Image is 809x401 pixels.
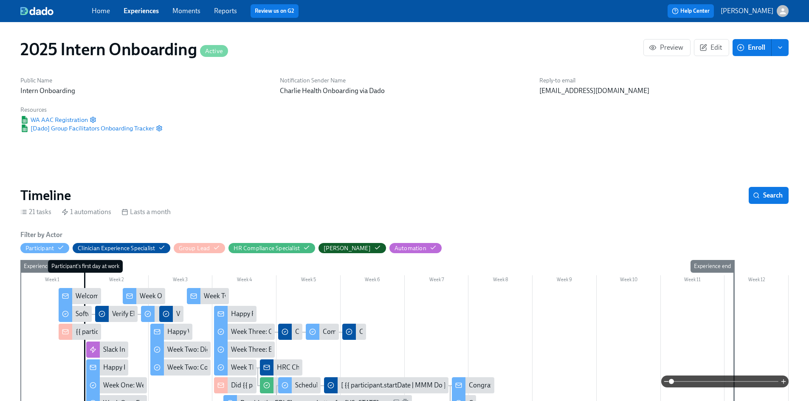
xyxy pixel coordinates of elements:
span: [Dado] Group Facilitators Onboarding Tracker [20,124,154,133]
div: Week Two Onboarding Recap! [187,288,229,304]
div: Lasts a month [121,207,171,217]
div: Week Three: Final Onboarding Tasks [214,359,257,376]
div: Week 7 [405,275,469,286]
p: [EMAIL_ADDRESS][DOMAIN_NAME] [539,86,789,96]
h6: Reply-to email [539,76,789,85]
div: {{ participant.fullName }} has started onboarding [76,327,217,336]
div: Week One Onboarding Recap! [123,288,165,304]
div: Slack Invites [86,342,129,358]
button: Search [749,187,789,204]
div: Happy Week Two! [150,324,193,340]
h6: Filter by Actor [20,230,62,240]
div: Hide Automation [395,244,426,252]
a: dado [20,7,92,15]
div: Welcome To The Charlie Health Team! [76,291,186,301]
button: Review us on G2 [251,4,299,18]
div: Week Three: Final Onboarding Tasks [231,363,337,372]
a: Experiences [124,7,159,15]
div: Experience start [20,260,66,273]
div: Software Set-Up [59,306,92,322]
button: [PERSON_NAME] [721,5,789,17]
button: Help Center [668,4,714,18]
button: Clinician Experience Specialist [73,243,170,253]
div: Participant's first day at work [48,260,123,273]
div: Hide Group Lead [179,244,210,252]
img: dado [20,7,54,15]
div: Week 3 [149,275,213,286]
div: Happy First Day! [86,359,129,376]
h6: Public Name [20,76,270,85]
div: Happy First Day! [103,363,151,372]
div: Week Three: Clinical Tools and Documentation [214,324,275,340]
div: Software Set-Up [76,309,122,319]
div: 1 automations [62,207,111,217]
div: Week 8 [468,275,533,286]
div: 21 tasks [20,207,51,217]
div: Week Three: Ethics, Conduct, & Legal Responsibilities (~5 hours to complete) [231,345,452,354]
div: Verify Elation for {{ participant.fullName }} [112,309,234,319]
span: Edit [701,43,722,52]
span: Enroll [739,43,765,52]
button: Group Lead [174,243,225,253]
span: Help Center [672,7,710,15]
div: Happy Week Two! [167,327,220,336]
div: Confirm Docebo Completion for {{ participant.fullName }} (2nd attempt) [359,327,568,336]
a: Google Sheet[Dado] Group Facilitators Onboarding Tracker [20,124,154,133]
div: Week 6 [341,275,405,286]
a: Review us on G2 [255,7,294,15]
div: Week Three: Ethics, Conduct, & Legal Responsibilities (~5 hours to complete) [214,342,275,358]
div: Week 12 [724,275,789,286]
div: Week 1 [20,275,85,286]
div: {{ participant.fullName }} has started onboarding [59,324,101,340]
div: Week 4 [212,275,276,286]
p: Intern Onboarding [20,86,270,96]
div: Complete Docebo Courses [323,327,400,336]
div: Week Two: Compliance Crisis Response [150,359,211,376]
button: [PERSON_NAME] [319,243,386,253]
h6: Notification Sender Name [280,76,529,85]
button: HR Compliance Specialist [228,243,315,253]
div: Week One Onboarding Recap! [140,291,228,301]
div: Complete Docebo Courses [306,324,339,340]
div: Happy Final Week of Onboarding! [214,306,257,322]
div: Happy Final Week of Onboarding! [231,309,330,319]
div: Confirm Docebo Completion for {{ participant.fullName }} [278,324,302,340]
span: WA AAC Registration [20,116,88,124]
div: Week Two: Dig into Primary Therapy [167,345,273,354]
div: Experience end [691,260,734,273]
div: HRC Check [277,363,310,372]
button: enroll [772,39,789,56]
div: HRC Check [260,359,302,376]
a: Google SheetWA AAC Registration [20,116,88,124]
h1: 2025 Intern Onboarding [20,39,228,59]
img: Google Sheet [20,124,29,132]
a: Moments [172,7,200,15]
div: Week Two Onboarding Recap! [204,291,292,301]
div: Slack Invites [103,345,138,354]
div: Week 11 [661,275,725,286]
div: Confirm Docebo Completion for {{ participant.fullName }} (2nd attempt) [342,324,366,340]
div: Hide Participant [25,244,54,252]
a: Home [92,7,110,15]
div: Welcome To The Charlie Health Team! [59,288,101,304]
button: Preview [643,39,691,56]
span: Preview [651,43,683,52]
span: Active [200,48,228,54]
button: Edit [694,39,729,56]
div: Week 10 [597,275,661,286]
div: Hide HR Compliance Specialist [234,244,300,252]
div: Week Two: Dig into Primary Therapy [150,342,211,358]
button: Enroll [733,39,772,56]
div: Week 9 [533,275,597,286]
button: Participant [20,243,69,253]
button: Automation [389,243,442,253]
div: Week Three: Clinical Tools and Documentation [231,327,366,336]
span: Search [755,191,783,200]
div: Confirm Docebo Completion for {{ participant.fullName }} [295,327,463,336]
div: Week 2 [85,275,149,286]
a: Reports [214,7,237,15]
p: [PERSON_NAME] [721,6,773,16]
div: Verify Elation for {{ participant.fullName }} (2nd attempt) [159,306,183,322]
div: Hide Paige Eber [324,244,371,252]
div: Week 5 [276,275,341,286]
